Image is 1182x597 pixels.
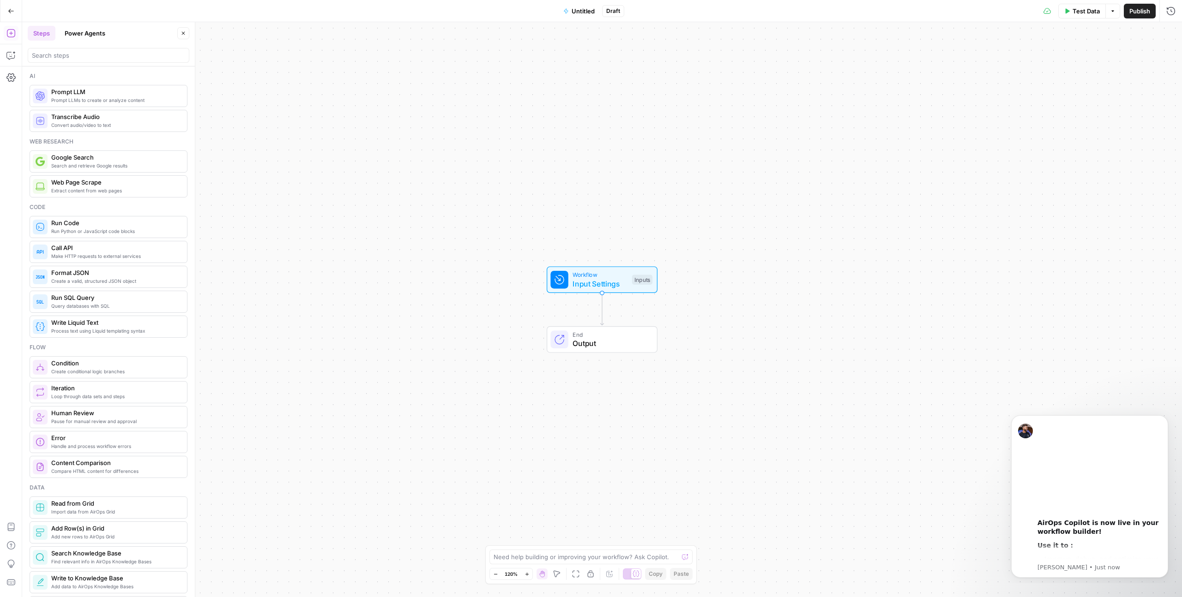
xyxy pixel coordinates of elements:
[505,570,518,578] span: 120%
[51,458,180,467] span: Content Comparison
[51,573,180,583] span: Write to Knowledge Base
[51,121,180,129] span: Convert audio/video to text
[573,330,648,339] span: End
[997,407,1182,583] iframe: Intercom notifications message
[51,178,180,187] span: Web Page Scrape
[30,72,187,80] div: Ai
[51,524,180,533] span: Add Row(s) in Grid
[645,568,666,580] button: Copy
[1129,6,1150,16] span: Publish
[51,112,180,121] span: Transcribe Audio
[516,266,688,293] div: WorkflowInput SettingsInputs
[51,499,180,508] span: Read from Grid
[51,243,180,252] span: Call API
[51,508,180,515] span: Import data from AirOps Grid
[51,218,180,227] span: Run Code
[51,549,180,558] span: Search Knowledge Base
[28,26,55,41] button: Steps
[51,302,180,310] span: Query databases with SQL
[606,7,620,15] span: Draft
[573,338,648,349] span: Output
[51,533,180,540] span: Add new rows to AirOps Grid
[51,153,180,162] span: Google Search
[51,318,180,327] span: Write Liquid Text
[36,462,45,472] img: vrinnnclop0vshvmafd7ip1g7ohf
[51,227,180,235] span: Run Python or JavaScript code blocks
[51,268,180,277] span: Format JSON
[632,275,652,285] div: Inputs
[1124,4,1156,18] button: Publish
[51,467,180,475] span: Compare HTML content for differences
[51,558,180,565] span: Find relevant info in AirOps Knowledge Bases
[51,327,180,334] span: Process text using Liquid templating syntax
[572,6,595,16] span: Untitled
[51,187,180,194] span: Extract content from web pages
[674,570,689,578] span: Paste
[51,277,180,285] span: Create a valid, structured JSON object
[51,368,180,375] span: Create conditional logic branches
[51,408,180,418] span: Human Review
[51,162,180,169] span: Search and retrieve Google results
[51,418,180,425] span: Pause for manual review and approval
[30,203,187,211] div: Code
[600,293,603,325] g: Edge from start to end
[51,583,180,590] span: Add data to AirOps Knowledge Bases
[51,393,180,400] span: Loop through data sets and steps
[51,433,180,442] span: Error
[51,383,180,393] span: Iteration
[516,326,688,353] div: EndOutput
[59,26,111,41] button: Power Agents
[1073,6,1100,16] span: Test Data
[649,570,663,578] span: Copy
[51,96,180,104] span: Prompt LLMs to create or analyze content
[51,442,180,450] span: Handle and process workflow errors
[51,87,180,96] span: Prompt LLM
[51,293,180,302] span: Run SQL Query
[51,252,180,260] span: Make HTTP requests to external services
[670,568,693,580] button: Paste
[573,270,627,279] span: Workflow
[30,137,187,146] div: Web research
[573,278,627,289] span: Input Settings
[558,4,600,18] button: Untitled
[1058,4,1105,18] button: Test Data
[30,484,187,492] div: Data
[32,51,185,60] input: Search steps
[30,343,187,352] div: Flow
[51,358,180,368] span: Condition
